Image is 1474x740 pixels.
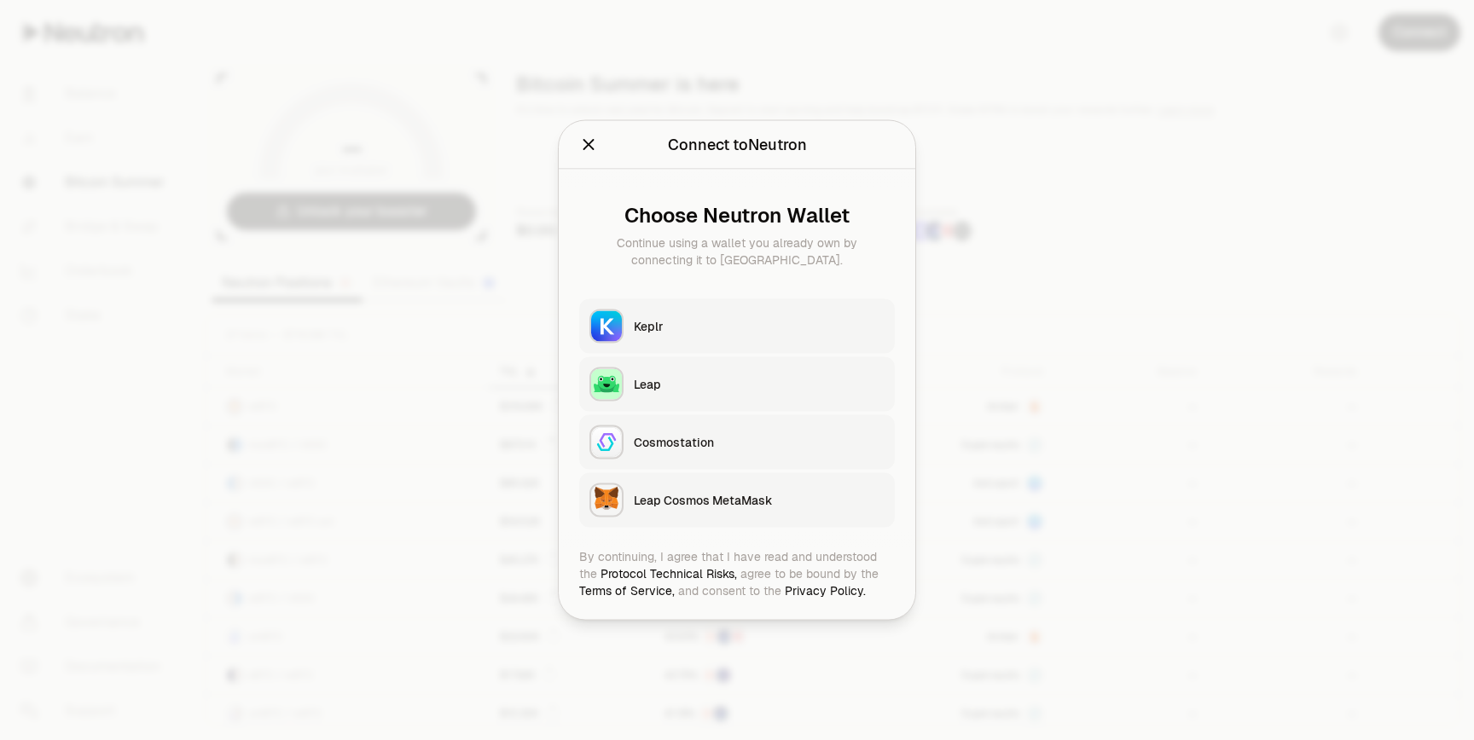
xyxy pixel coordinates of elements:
[634,318,885,335] div: Keplr
[579,473,895,528] button: Leap Cosmos MetaMaskLeap Cosmos MetaMask
[634,492,885,509] div: Leap Cosmos MetaMask
[591,369,622,400] img: Leap
[579,133,598,157] button: Close
[601,566,737,581] a: Protocol Technical Risks,
[668,133,807,157] div: Connect to Neutron
[591,311,622,342] img: Keplr
[634,376,885,393] div: Leap
[593,204,881,228] div: Choose Neutron Wallet
[785,583,866,598] a: Privacy Policy.
[579,583,675,598] a: Terms of Service,
[579,357,895,412] button: LeapLeap
[591,485,622,516] img: Leap Cosmos MetaMask
[593,234,881,269] div: Continue using a wallet you already own by connecting it to [GEOGRAPHIC_DATA].
[579,548,895,599] div: By continuing, I agree that I have read and understood the agree to be bound by the and consent t...
[579,415,895,470] button: CosmostationCosmostation
[634,434,885,451] div: Cosmostation
[591,427,622,458] img: Cosmostation
[579,299,895,354] button: KeplrKeplr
